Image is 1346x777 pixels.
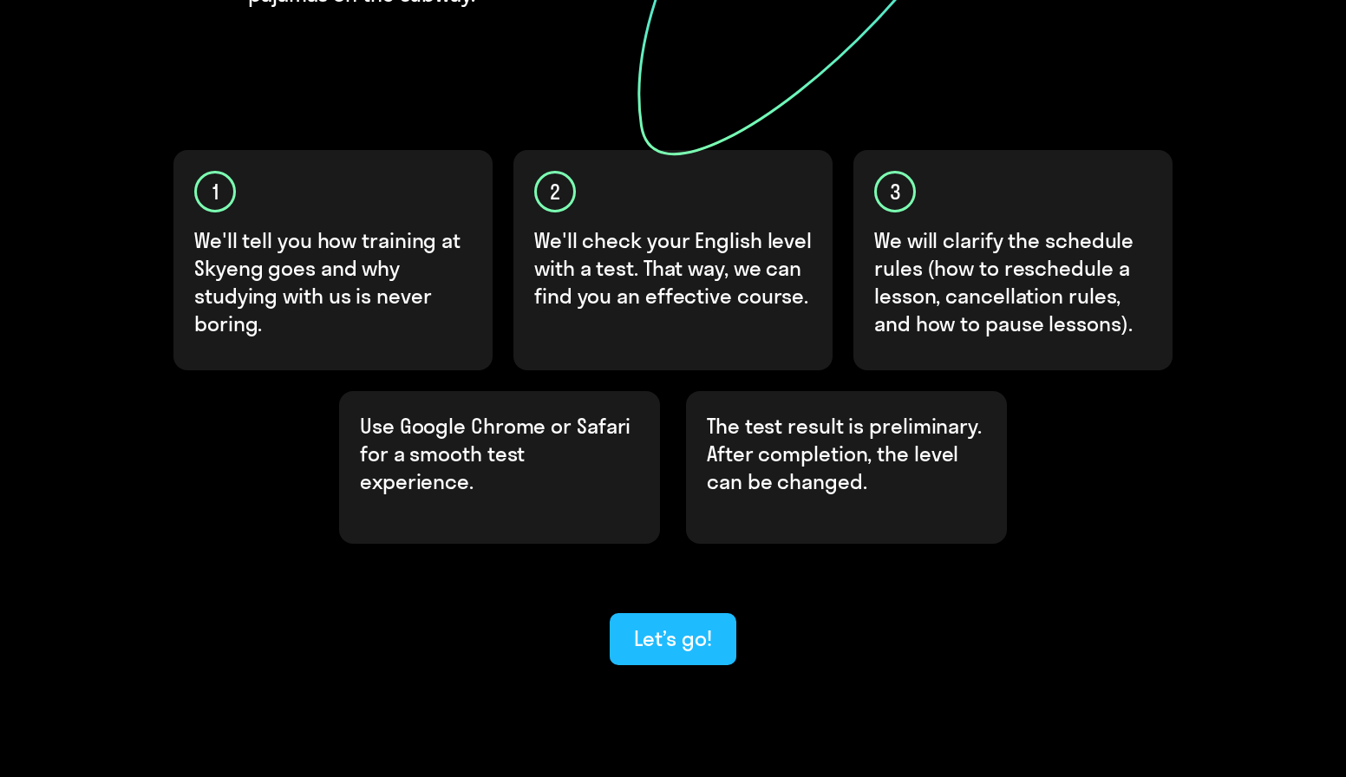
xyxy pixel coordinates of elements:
div: 2 [534,171,576,212]
button: Let’s go! [610,613,735,665]
div: Let’s go! [634,624,711,652]
div: 1 [194,171,236,212]
p: Use Google Chrome or Safari for a smooth test experience. [360,412,639,495]
p: The test result is preliminary. After completion, the level can be changed. [707,412,986,495]
p: We'll tell you how training at Skyeng goes and why studying with us is never boring. [194,226,474,337]
p: We will clarify the schedule rules (how to reschedule a lesson, cancellation rules, and how to pa... [874,226,1153,337]
p: We'll check your English level with a test. That way, we can find you an effective course. [534,226,813,310]
div: 3 [874,171,916,212]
